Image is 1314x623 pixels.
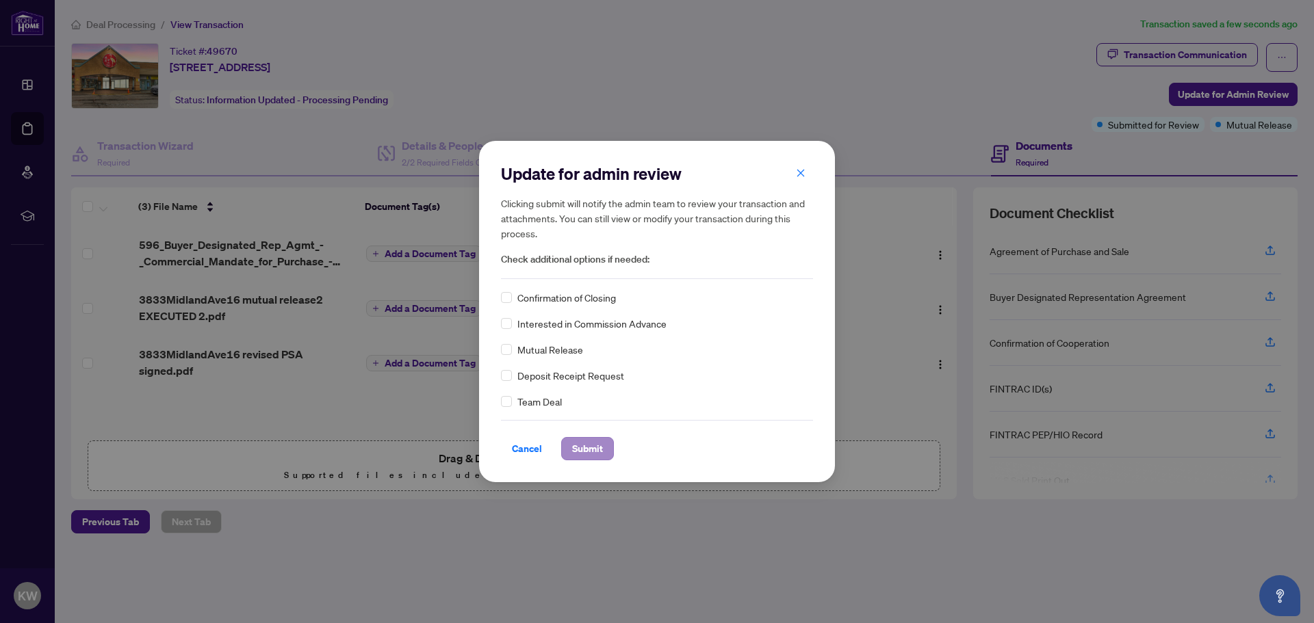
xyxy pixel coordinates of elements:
span: Submit [572,438,603,460]
h2: Update for admin review [501,163,813,185]
button: Submit [561,437,614,460]
span: Mutual Release [517,342,583,357]
span: close [796,168,806,178]
span: Check additional options if needed: [501,252,813,267]
h5: Clicking submit will notify the admin team to review your transaction and attachments. You can st... [501,196,813,241]
span: Team Deal [517,394,562,409]
button: Cancel [501,437,553,460]
button: Open asap [1259,575,1300,616]
span: Deposit Receipt Request [517,368,624,383]
span: Cancel [512,438,542,460]
span: Interested in Commission Advance [517,316,667,331]
span: Confirmation of Closing [517,290,616,305]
